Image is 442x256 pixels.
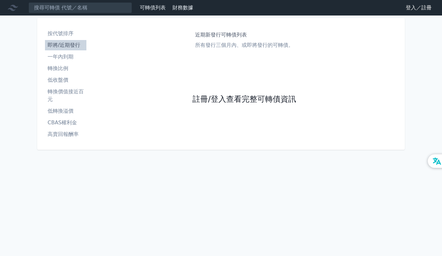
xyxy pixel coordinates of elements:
[45,52,86,62] a: 一年內到期
[45,106,86,116] a: 低轉換溢價
[45,76,86,84] li: 低收盤價
[45,119,86,127] li: CBAS權利金
[45,130,86,138] li: 高賣回報酬率
[140,5,166,11] a: 可轉債列表
[45,88,86,103] li: 轉換價值接近百元
[45,63,86,74] a: 轉換比例
[45,129,86,139] a: 高賣回報酬率
[193,94,296,105] a: 註冊/登入查看完整可轉債資訊
[195,31,293,39] h1: 近期新發行可轉債列表
[45,28,86,39] a: 按代號排序
[172,5,193,11] a: 財務數據
[45,65,86,72] li: 轉換比例
[45,41,86,49] li: 即將/近期發行
[28,2,132,13] input: 搜尋可轉債 代號／名稱
[45,118,86,128] a: CBAS權利金
[45,30,86,37] li: 按代號排序
[45,75,86,85] a: 低收盤價
[45,53,86,61] li: 一年內到期
[195,41,293,49] p: 所有發行三個月內、或即將發行的可轉債。
[45,107,86,115] li: 低轉換溢價
[401,3,437,13] a: 登入／註冊
[45,87,86,105] a: 轉換價值接近百元
[45,40,86,50] a: 即將/近期發行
